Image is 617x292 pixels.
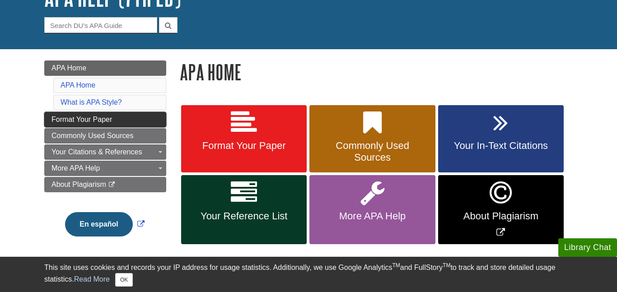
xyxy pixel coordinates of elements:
a: APA Home [44,60,166,76]
span: Commonly Used Sources [316,140,428,163]
a: Commonly Used Sources [309,105,435,173]
button: Library Chat [558,238,617,257]
span: About Plagiarism [445,210,557,222]
span: APA Home [51,64,86,72]
a: Your Citations & References [44,144,166,160]
a: Format Your Paper [181,105,307,173]
i: This link opens in a new window [108,182,116,188]
span: Your In-Text Citations [445,140,557,152]
a: Link opens in new window [438,175,564,244]
div: This site uses cookies and records your IP address for usage statistics. Additionally, we use Goo... [44,262,573,287]
span: Commonly Used Sources [51,132,133,139]
span: Your Reference List [188,210,300,222]
input: Search DU's APA Guide [44,17,157,33]
h1: APA Home [180,60,573,83]
a: Format Your Paper [44,112,166,127]
span: Format Your Paper [51,116,112,123]
a: Your Reference List [181,175,307,244]
button: En español [65,212,132,236]
a: APA Home [61,81,95,89]
sup: TM [392,262,400,269]
div: Guide Page Menu [44,60,166,252]
span: More APA Help [316,210,428,222]
sup: TM [443,262,450,269]
button: Close [115,273,133,287]
a: What is APA Style? [61,98,122,106]
a: More APA Help [44,161,166,176]
a: Link opens in new window [63,220,146,228]
a: Read More [74,275,110,283]
a: More APA Help [309,175,435,244]
a: About Plagiarism [44,177,166,192]
span: Format Your Paper [188,140,300,152]
span: Your Citations & References [51,148,142,156]
a: Commonly Used Sources [44,128,166,144]
span: More APA Help [51,164,100,172]
a: Your In-Text Citations [438,105,564,173]
span: About Plagiarism [51,181,106,188]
